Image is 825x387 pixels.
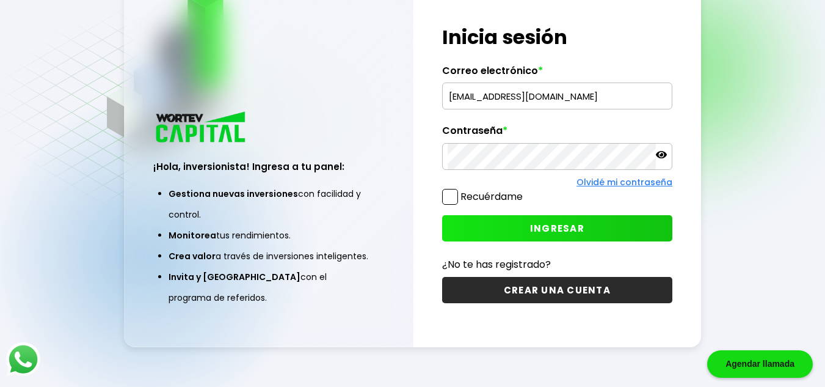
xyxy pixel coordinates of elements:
h3: ¡Hola, inversionista! Ingresa a tu panel: [153,160,384,174]
li: tus rendimientos. [169,225,369,246]
button: CREAR UNA CUENTA [442,277,673,303]
span: INGRESAR [530,222,584,235]
input: hola@wortev.capital [448,83,667,109]
label: Recuérdame [460,190,523,204]
button: INGRESAR [442,215,673,241]
span: Monitorea [169,229,216,241]
span: Crea valor [169,250,216,262]
p: ¿No te has registrado? [442,257,673,272]
li: a través de inversiones inteligentes. [169,246,369,267]
img: logo_wortev_capital [153,110,250,146]
label: Contraseña [442,125,673,143]
span: Invita y [GEOGRAPHIC_DATA] [169,271,300,283]
a: Olvidé mi contraseña [576,176,672,188]
li: con el programa de referidos. [169,267,369,308]
img: logos_whatsapp-icon.242b2217.svg [6,342,40,377]
li: con facilidad y control. [169,183,369,225]
h1: Inicia sesión [442,23,673,52]
a: ¿No te has registrado?CREAR UNA CUENTA [442,257,673,303]
div: Agendar llamada [707,350,813,378]
label: Correo electrónico [442,65,673,83]
span: Gestiona nuevas inversiones [169,188,298,200]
